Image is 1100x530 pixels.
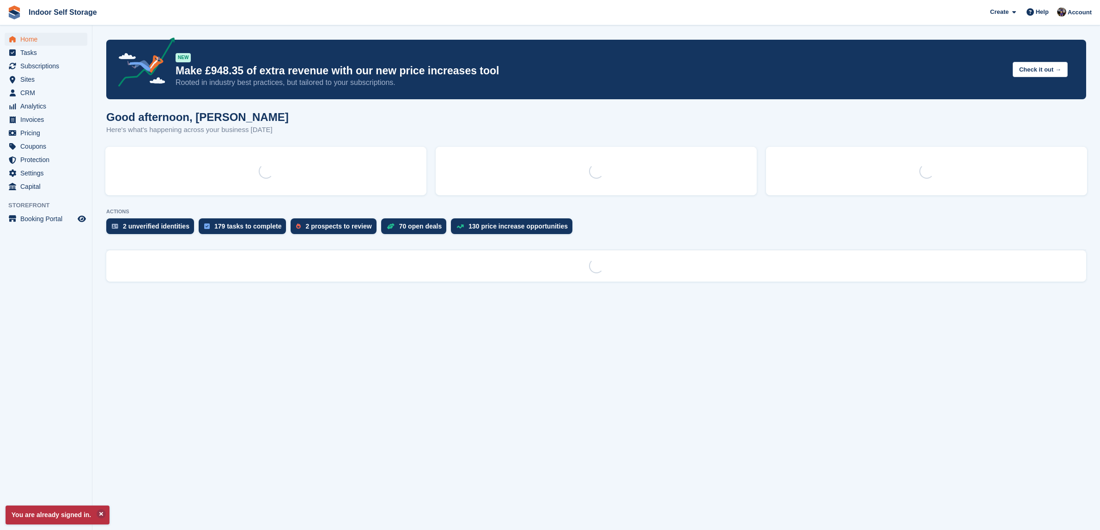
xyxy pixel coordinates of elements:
a: menu [5,180,87,193]
a: 70 open deals [381,218,451,239]
a: menu [5,126,87,139]
span: Protection [20,153,76,166]
a: 179 tasks to complete [199,218,291,239]
a: menu [5,167,87,180]
div: 2 prospects to review [305,223,371,230]
a: menu [5,33,87,46]
span: Analytics [20,100,76,113]
a: menu [5,153,87,166]
img: verify_identity-adf6edd0f0f0b5bbfe63781bf79b02c33cf7c696d77639b501bdc392416b5a36.svg [112,223,118,229]
div: NEW [176,53,191,62]
div: 2 unverified identities [123,223,189,230]
a: 2 unverified identities [106,218,199,239]
span: Help [1036,7,1049,17]
span: CRM [20,86,76,99]
span: Subscriptions [20,60,76,72]
span: Create [990,7,1009,17]
span: Capital [20,180,76,193]
a: menu [5,60,87,72]
span: Home [20,33,76,46]
p: Here's what's happening across your business [DATE] [106,125,289,135]
a: menu [5,86,87,99]
span: Tasks [20,46,76,59]
p: You are already signed in. [6,506,109,524]
img: Sandra Pomeroy [1057,7,1066,17]
img: task-75834270c22a3079a89374b754ae025e5fb1db73e45f91037f5363f120a921f8.svg [204,223,210,229]
a: menu [5,113,87,126]
img: prospect-51fa495bee0391a8d652442698ab0144808aea92771e9ea1ae160a38d050c398.svg [296,223,301,229]
a: menu [5,140,87,153]
a: 130 price increase opportunities [451,218,577,239]
span: Pricing [20,126,76,139]
span: Settings [20,167,76,180]
img: stora-icon-8386f47178a22dfd0bd8f6a31ec36ba5ce8667c1dd55bd0f319d3a0aa187defe.svg [7,6,21,19]
a: Preview store [76,213,87,224]
img: price-adjustments-announcement-icon-8257ccfd72463d97f412b2fc003d46551f7dbcb40ab6d574587a9cd5c0d94... [110,37,175,90]
span: Account [1068,8,1092,17]
p: Make £948.35 of extra revenue with our new price increases tool [176,64,1005,78]
p: Rooted in industry best practices, but tailored to your subscriptions. [176,78,1005,88]
button: Check it out → [1013,62,1068,77]
a: menu [5,46,87,59]
h1: Good afternoon, [PERSON_NAME] [106,111,289,123]
div: 70 open deals [399,223,442,230]
span: Invoices [20,113,76,126]
p: ACTIONS [106,209,1086,215]
span: Coupons [20,140,76,153]
div: 179 tasks to complete [214,223,282,230]
a: menu [5,100,87,113]
a: 2 prospects to review [291,218,381,239]
span: Sites [20,73,76,86]
a: menu [5,73,87,86]
img: price_increase_opportunities-93ffe204e8149a01c8c9dc8f82e8f89637d9d84a8eef4429ea346261dce0b2c0.svg [456,224,464,229]
span: Storefront [8,201,92,210]
span: Booking Portal [20,212,76,225]
img: deal-1b604bf984904fb50ccaf53a9ad4b4a5d6e5aea283cecdc64d6e3604feb123c2.svg [387,223,395,229]
a: Indoor Self Storage [25,5,101,20]
a: menu [5,212,87,225]
div: 130 price increase opportunities [468,223,568,230]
